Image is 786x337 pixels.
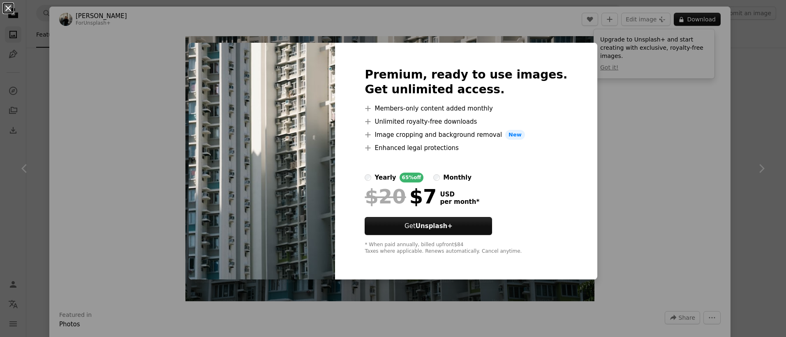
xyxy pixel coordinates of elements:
[375,173,396,182] div: yearly
[433,174,440,181] input: monthly
[189,43,335,279] img: premium_photo-1756181211629-a024a0154173
[365,67,567,97] h2: Premium, ready to use images. Get unlimited access.
[400,173,424,182] div: 65% off
[440,191,479,198] span: USD
[505,130,525,140] span: New
[365,174,371,181] input: yearly65%off
[365,186,406,207] span: $20
[365,186,437,207] div: $7
[443,173,472,182] div: monthly
[440,198,479,205] span: per month *
[365,217,492,235] button: GetUnsplash+
[365,104,567,113] li: Members-only content added monthly
[365,130,567,140] li: Image cropping and background removal
[365,117,567,127] li: Unlimited royalty-free downloads
[365,242,567,255] div: * When paid annually, billed upfront $84 Taxes where applicable. Renews automatically. Cancel any...
[365,143,567,153] li: Enhanced legal protections
[416,222,453,230] strong: Unsplash+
